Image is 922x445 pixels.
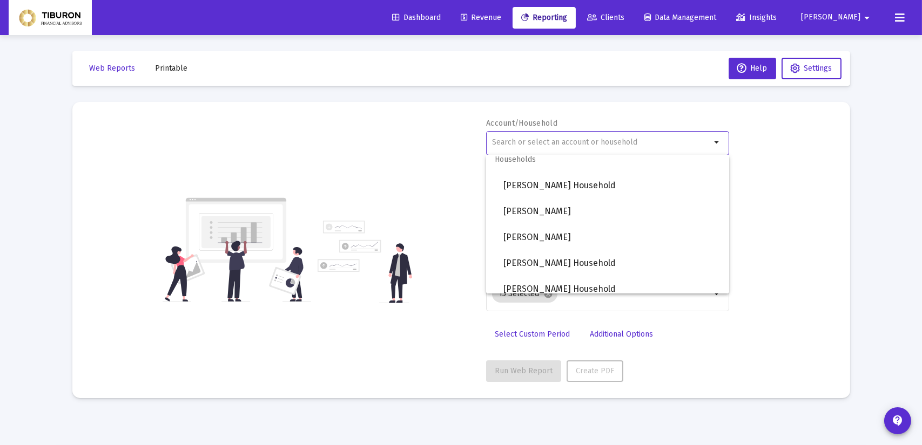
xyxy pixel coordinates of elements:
span: Settings [804,64,832,73]
a: Clients [578,7,633,29]
mat-chip-list: Selection [492,283,711,305]
span: Insights [736,13,777,22]
button: Run Web Report [486,360,561,382]
span: [PERSON_NAME] [503,224,721,250]
a: Revenue [452,7,510,29]
a: Reporting [513,7,576,29]
input: Search or select an account or household [492,138,711,147]
span: [PERSON_NAME] [801,13,860,22]
mat-chip: 15 Selected [492,285,557,303]
mat-icon: contact_support [891,414,904,427]
button: Web Reports [81,58,144,79]
button: Printable [147,58,197,79]
span: Web Reports [90,64,136,73]
img: reporting-alt [318,221,412,303]
span: [PERSON_NAME] Household [503,173,721,198]
button: Help [729,58,776,79]
a: Dashboard [383,7,449,29]
img: reporting [163,196,311,303]
span: Help [737,64,768,73]
mat-icon: arrow_drop_down [711,287,724,300]
a: Data Management [636,7,725,29]
button: Create PDF [567,360,623,382]
span: Data Management [644,13,716,22]
mat-icon: arrow_drop_down [860,7,873,29]
a: Insights [728,7,785,29]
span: Run Web Report [495,366,553,375]
mat-icon: arrow_drop_down [711,136,724,149]
label: Account/Household [486,119,557,128]
mat-icon: cancel [543,289,553,299]
span: Reporting [521,13,567,22]
span: Printable [156,64,188,73]
span: [PERSON_NAME] Household [503,276,721,302]
span: [PERSON_NAME] Household [503,250,721,276]
img: Dashboard [17,7,84,29]
span: Additional Options [590,330,653,339]
span: Households [486,147,729,173]
button: Settings [782,58,842,79]
span: Select Custom Period [495,330,570,339]
span: Revenue [461,13,501,22]
span: Dashboard [392,13,441,22]
span: [PERSON_NAME] [503,198,721,224]
button: [PERSON_NAME] [788,6,886,28]
span: Clients [587,13,624,22]
span: Create PDF [576,366,614,375]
